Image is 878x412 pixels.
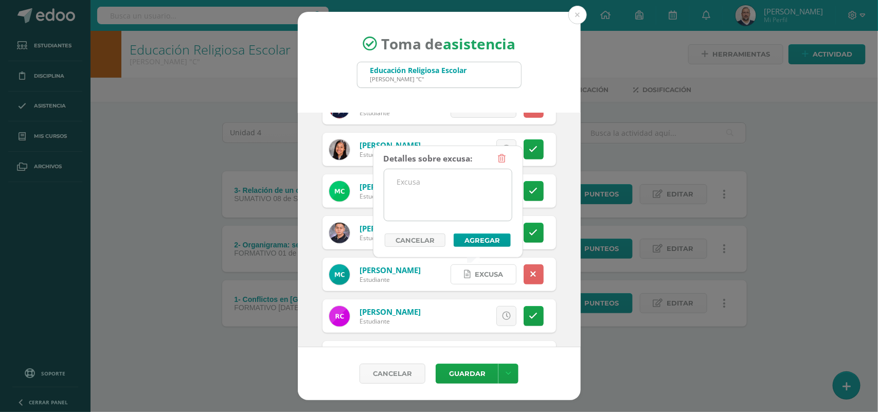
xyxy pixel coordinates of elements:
[360,234,421,242] div: Estudiante
[360,223,421,234] a: [PERSON_NAME]
[329,139,350,160] img: 4e38f94de8285cd698ede29990205ef3.png
[360,192,421,201] div: Estudiante
[360,275,421,284] div: Estudiante
[360,150,421,159] div: Estudiante
[568,6,587,24] button: Close (Esc)
[357,62,521,87] input: Busca un grado o sección aquí...
[329,306,350,327] img: 5e4e42285da793900d5ada74ea4e6532.png
[360,182,421,192] a: [PERSON_NAME]
[381,34,515,53] span: Toma de
[329,264,350,285] img: 448feb4580985bca37a55cc829cc5a70.png
[329,181,350,202] img: 15da6c7a161568c24a92e434c0df0118.png
[370,75,467,83] div: [PERSON_NAME] "C"
[370,65,467,75] div: Educación Religiosa Escolar
[360,307,421,317] a: [PERSON_NAME]
[360,364,425,384] a: Cancelar
[360,317,421,326] div: Estudiante
[329,223,350,243] img: 61850d5fd6625e4b43cc6ef61534aa78.png
[475,265,503,284] span: Excusa
[360,140,421,150] a: [PERSON_NAME]
[360,109,421,117] div: Estudiante
[436,364,498,384] button: Guardar
[443,34,515,53] strong: asistencia
[454,234,511,247] button: Agregar
[384,149,473,169] div: Detalles sobre excusa:
[360,265,421,275] a: [PERSON_NAME]
[385,234,445,247] a: Cancelar
[451,264,516,284] a: Excusa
